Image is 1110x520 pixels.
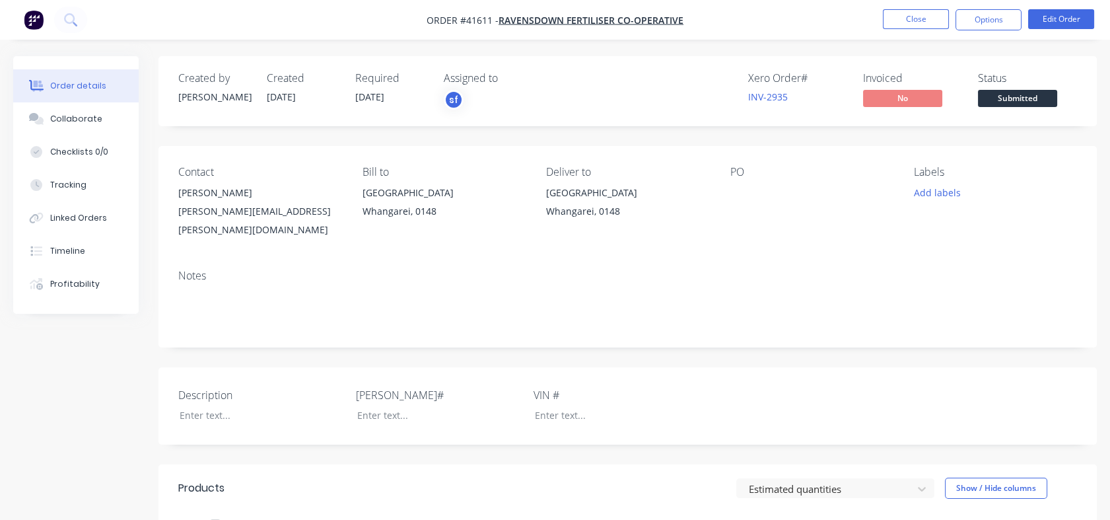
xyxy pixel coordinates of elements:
a: Ravensdown Fertiliser Co-operative [499,14,683,26]
button: Tracking [13,168,139,202]
button: sf [444,90,464,110]
div: Checklists 0/0 [50,146,108,158]
label: [PERSON_NAME]# [356,387,521,403]
div: Products [178,480,225,496]
div: Status [978,72,1077,85]
button: Linked Orders [13,202,139,235]
img: Factory [24,10,44,30]
div: [PERSON_NAME][EMAIL_ADDRESS][PERSON_NAME][DOMAIN_NAME] [178,202,341,239]
button: Add labels [907,184,967,202]
button: Edit Order [1028,9,1094,29]
button: Collaborate [13,102,139,135]
div: [PERSON_NAME] [178,90,251,104]
div: [GEOGRAPHIC_DATA] [363,184,526,202]
div: Order details [50,80,106,92]
div: Deliver to [546,166,709,178]
div: [GEOGRAPHIC_DATA] [546,184,709,202]
div: Assigned to [444,72,576,85]
div: Labels [914,166,1077,178]
div: Notes [178,270,1077,282]
label: VIN # [534,387,699,403]
div: [PERSON_NAME] [178,184,341,202]
div: [PERSON_NAME][PERSON_NAME][EMAIL_ADDRESS][PERSON_NAME][DOMAIN_NAME] [178,184,341,239]
span: Order #41611 - [427,14,499,26]
div: Bill to [363,166,526,178]
div: Created by [178,72,251,85]
div: [GEOGRAPHIC_DATA]Whangarei, 0148 [546,184,709,226]
div: Contact [178,166,341,178]
div: Invoiced [863,72,962,85]
div: Xero Order # [748,72,847,85]
button: Order details [13,69,139,102]
button: Close [883,9,949,29]
div: Tracking [50,179,87,191]
div: Profitability [50,278,100,290]
label: Description [178,387,343,403]
button: Timeline [13,235,139,268]
button: Checklists 0/0 [13,135,139,168]
a: INV-2935 [748,91,788,103]
div: Timeline [50,245,85,257]
span: [DATE] [355,91,384,103]
div: Whangarei, 0148 [546,202,709,221]
span: [DATE] [267,91,296,103]
div: Collaborate [50,113,102,125]
button: Profitability [13,268,139,301]
div: Required [355,72,428,85]
div: [GEOGRAPHIC_DATA]Whangarei, 0148 [363,184,526,226]
div: PO [730,166,893,178]
span: No [863,90,942,106]
div: Linked Orders [50,212,107,224]
button: Submitted [978,90,1057,110]
div: Whangarei, 0148 [363,202,526,221]
button: Show / Hide columns [945,478,1047,499]
span: Submitted [978,90,1057,106]
div: Created [267,72,339,85]
button: Options [955,9,1022,30]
